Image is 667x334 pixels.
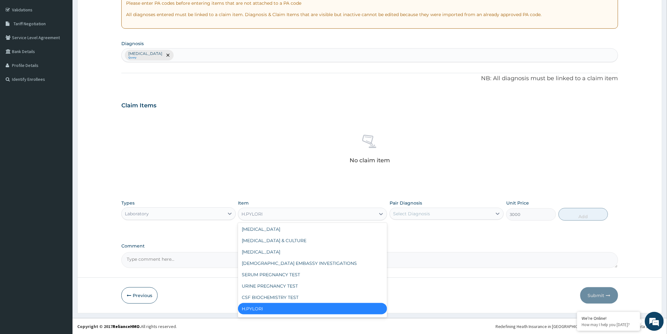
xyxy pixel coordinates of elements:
img: d_794563401_company_1708531726252_794563401 [12,32,26,47]
span: remove selection option [165,52,171,58]
a: RelianceHMO [113,324,140,329]
p: NB: All diagnosis must be linked to a claim item [121,75,618,83]
div: [DEMOGRAPHIC_DATA] EMBASSY INVESTIGATIONS [238,258,387,269]
p: All diagnoses entered must be linked to a claim item. Diagnosis & Claim Items that are visible bu... [126,11,613,18]
label: Unit Price [506,200,529,206]
div: SERUM PREGNANCY TEST [238,269,387,280]
div: Minimize live chat window [103,3,119,18]
div: Redefining Heath Insurance in [GEOGRAPHIC_DATA] using Telemedicine and Data Science! [496,323,662,330]
div: [MEDICAL_DATA] [238,224,387,235]
textarea: Type your message and hit 'Enter' [3,172,120,194]
div: Select Diagnosis [393,211,430,217]
p: [MEDICAL_DATA] [128,51,162,56]
span: We're online! [37,80,87,143]
label: Types [121,200,135,206]
div: We're Online! [582,315,635,321]
div: [MEDICAL_DATA][GEOGRAPHIC_DATA] [238,314,387,326]
label: Item [238,200,249,206]
label: Comment [121,243,618,249]
label: Pair Diagnosis [390,200,422,206]
div: [MEDICAL_DATA] & CULTURE [238,235,387,246]
div: Laboratory [125,211,149,217]
div: H.PYLORI [238,303,387,314]
p: No claim item [350,157,390,164]
span: Tariff Negotiation [14,21,46,27]
div: Chat with us now [33,35,106,44]
button: Add [559,208,608,221]
h3: Claim Items [121,102,156,109]
div: CSF BIOCHEMISTRY TEST [238,292,387,303]
label: Diagnosis [121,40,144,47]
p: How may I help you today? [582,322,635,327]
small: Query [128,56,162,59]
strong: Copyright © 2017 . [77,324,141,329]
div: URINE PREGNANCY TEST [238,280,387,292]
button: Previous [121,287,158,304]
div: H.PYLORI [241,211,263,217]
button: Submit [580,287,618,304]
div: [MEDICAL_DATA] [238,246,387,258]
